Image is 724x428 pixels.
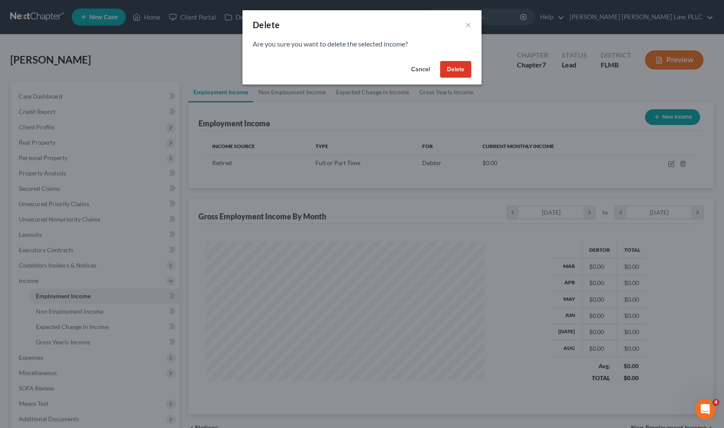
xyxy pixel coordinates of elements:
button: Delete [440,61,471,78]
button: Cancel [404,61,437,78]
button: × [465,20,471,30]
p: Are you sure you want to delete the selected income? [253,39,471,49]
iframe: Intercom live chat [695,399,715,419]
div: Delete [253,19,280,31]
span: 4 [712,399,719,406]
